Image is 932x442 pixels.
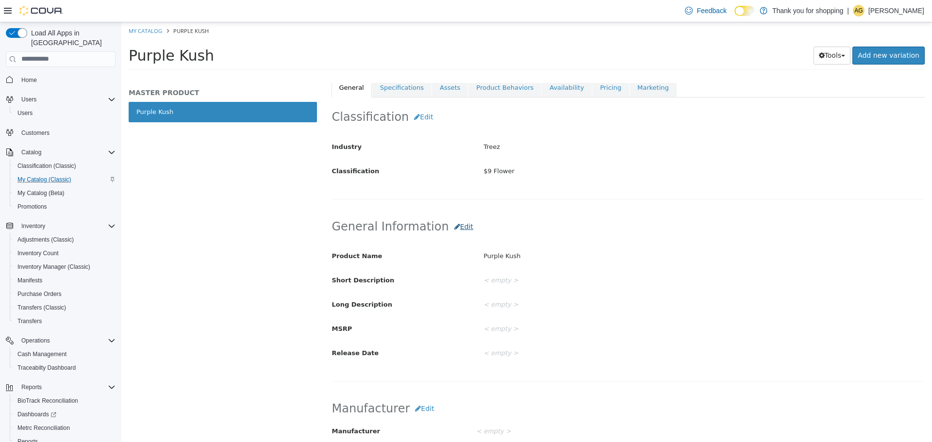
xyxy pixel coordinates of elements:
span: Users [17,94,116,105]
a: Transfers [14,315,46,327]
button: Cash Management [10,347,119,361]
p: | [847,5,849,16]
span: Cash Management [17,350,67,358]
div: < empty > [355,274,810,291]
span: Short Description [211,254,273,262]
span: My Catalog (Classic) [14,174,116,185]
a: Classification (Classic) [14,160,80,172]
a: Transfers (Classic) [14,302,70,313]
button: Adjustments (Classic) [10,233,119,246]
span: Dashboards [17,410,56,418]
span: Users [17,109,33,117]
span: Catalog [21,148,41,156]
span: Release Date [211,327,258,334]
a: Availability [420,55,470,76]
button: Inventory [2,219,119,233]
span: Home [17,74,116,86]
a: Purple Kush [7,80,196,100]
button: Users [2,93,119,106]
span: Traceabilty Dashboard [17,364,76,372]
h2: Manufacturer [211,377,803,395]
div: < empty > [355,323,810,340]
button: Tools [692,24,730,42]
span: Transfers [14,315,116,327]
span: BioTrack Reconciliation [14,395,116,407]
span: Purple Kush [52,5,87,12]
span: My Catalog (Beta) [14,187,116,199]
button: Inventory Manager (Classic) [10,260,119,274]
button: Reports [17,381,46,393]
span: Load All Apps in [GEOGRAPHIC_DATA] [27,28,116,48]
a: Cash Management [14,348,70,360]
button: BioTrack Reconciliation [10,394,119,408]
a: Promotions [14,201,51,213]
span: Manifests [14,275,116,286]
span: Purchase Orders [14,288,116,300]
button: Users [10,106,119,120]
button: Metrc Reconciliation [10,421,119,435]
a: Pricing [471,55,508,76]
button: Transfers [10,314,119,328]
button: Operations [2,334,119,347]
span: Metrc Reconciliation [14,422,116,434]
div: < empty > [355,250,810,267]
button: Edit [287,86,317,104]
span: Classification (Classic) [17,162,76,170]
a: My Catalog (Classic) [14,174,75,185]
span: Customers [17,127,116,139]
span: Inventory [17,220,116,232]
div: < empty > [355,298,810,315]
a: Inventory Manager (Classic) [14,261,94,273]
span: Reports [17,381,116,393]
span: Inventory Manager (Classic) [14,261,116,273]
span: Users [14,107,116,119]
a: Marketing [508,55,555,76]
button: Inventory [17,220,49,232]
span: Operations [17,335,116,346]
span: Inventory Count [14,247,116,259]
button: My Catalog (Classic) [10,173,119,186]
h2: Classification [211,86,803,104]
a: Specifications [251,55,310,76]
span: Operations [21,337,50,344]
button: Classification (Classic) [10,159,119,173]
span: Users [21,96,36,103]
span: Inventory Count [17,249,59,257]
a: Manifests [14,275,46,286]
button: Purchase Orders [10,287,119,301]
span: Catalog [17,147,116,158]
span: Reports [21,383,42,391]
button: Transfers (Classic) [10,301,119,314]
a: Metrc Reconciliation [14,422,74,434]
button: Edit [328,196,357,213]
a: Traceabilty Dashboard [14,362,80,374]
a: Product Behaviors [347,55,420,76]
a: Purchase Orders [14,288,66,300]
span: Customers [21,129,50,137]
button: Edit [288,377,318,395]
span: Classification (Classic) [14,160,116,172]
button: Promotions [10,200,119,213]
a: Feedback [681,1,730,20]
span: My Catalog (Beta) [17,189,65,197]
button: Operations [17,335,54,346]
span: Adjustments (Classic) [14,234,116,246]
a: BioTrack Reconciliation [14,395,82,407]
span: Traceabilty Dashboard [14,362,116,374]
button: Home [2,73,119,87]
span: Inventory Manager (Classic) [17,263,90,271]
a: Assets [311,55,347,76]
button: Catalog [2,146,119,159]
span: Cash Management [14,348,116,360]
a: My Catalog [7,5,41,12]
input: Dark Mode [734,6,755,16]
a: Inventory Count [14,247,63,259]
button: Inventory Count [10,246,119,260]
div: Purple Kush [355,226,810,243]
div: < empty > [355,401,760,418]
span: Industry [211,121,241,128]
span: Promotions [14,201,116,213]
span: Metrc Reconciliation [17,424,70,432]
button: Users [17,94,40,105]
span: Home [21,76,37,84]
